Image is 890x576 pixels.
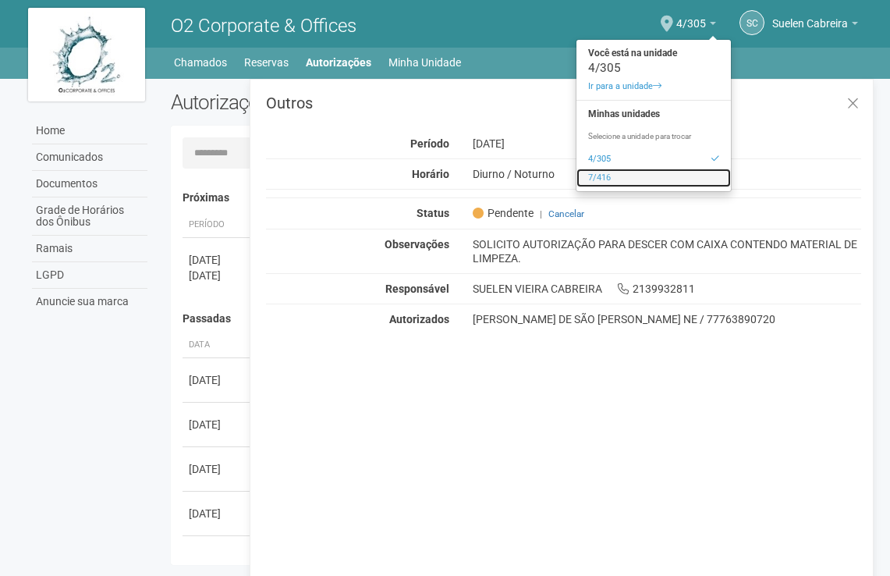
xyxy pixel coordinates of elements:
[576,105,731,123] strong: Minhas unidades
[461,237,874,265] div: SOLICITO AUTORIZAÇÃO PARA DESCER COM CAIXA CONTENDO MATERIAL DE LIMPEZA.
[410,137,449,150] strong: Período
[189,372,246,388] div: [DATE]
[461,167,874,181] div: Diurno / Noturno
[189,417,246,432] div: [DATE]
[244,52,289,73] a: Reservas
[548,208,584,219] a: Cancelar
[388,52,461,73] a: Minha Unidade
[772,2,848,30] span: Suelen Cabreira
[576,62,731,73] div: 4/305
[32,289,147,315] a: Anuncie sua marca
[32,262,147,289] a: LGPD
[171,91,505,114] h2: Autorizações
[576,77,731,96] a: Ir para a unidade
[473,206,534,220] span: Pendente
[183,332,253,358] th: Data
[32,197,147,236] a: Grade de Horários dos Ônibus
[171,15,356,37] span: O2 Corporate & Offices
[189,268,246,283] div: [DATE]
[385,238,449,251] strong: Observações
[183,192,851,204] h4: Próximas
[306,52,371,73] a: Autorizações
[189,461,246,477] div: [DATE]
[189,252,246,268] div: [DATE]
[676,2,706,30] span: 4/305
[540,208,542,219] span: |
[385,283,449,295] strong: Responsável
[189,506,246,521] div: [DATE]
[461,282,874,296] div: SUELEN VIEIRA CABREIRA 2139932811
[576,131,731,142] p: Selecione a unidade para trocar
[266,95,861,111] h3: Outros
[32,236,147,262] a: Ramais
[772,20,858,32] a: Suelen Cabreira
[174,52,227,73] a: Chamados
[676,20,716,32] a: 4/305
[28,8,145,101] img: logo.jpg
[461,137,874,151] div: [DATE]
[576,150,731,169] a: 4/305
[389,313,449,325] strong: Autorizados
[417,207,449,219] strong: Status
[739,10,764,35] a: SC
[32,144,147,171] a: Comunicados
[183,313,851,325] h4: Passadas
[412,168,449,180] strong: Horário
[32,118,147,144] a: Home
[576,44,731,62] strong: Você está na unidade
[473,312,862,326] div: [PERSON_NAME] DE SÃO [PERSON_NAME] NE / 77763890720
[576,169,731,187] a: 7/416
[32,171,147,197] a: Documentos
[183,212,253,238] th: Período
